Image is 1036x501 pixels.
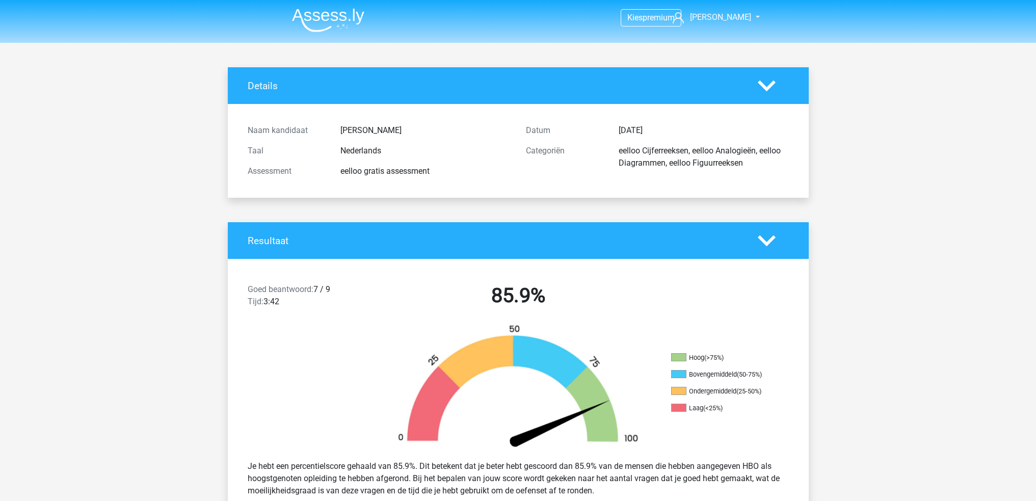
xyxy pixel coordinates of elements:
[736,387,761,395] div: (25-50%)
[292,8,364,32] img: Assessly
[333,124,518,137] div: [PERSON_NAME]
[671,404,773,413] li: Laag
[240,165,333,177] div: Assessment
[248,284,313,294] span: Goed beantwoord:
[381,324,656,452] img: 86.bedef3011a2e.png
[333,145,518,157] div: Nederlands
[671,370,773,379] li: Bovengemiddeld
[611,124,796,137] div: [DATE]
[703,404,723,412] div: (<25%)
[240,124,333,137] div: Naam kandidaat
[248,80,742,92] h4: Details
[240,145,333,157] div: Taal
[627,13,643,22] span: Kies
[643,13,675,22] span: premium
[669,11,752,23] a: [PERSON_NAME]
[387,283,650,308] h2: 85.9%
[518,145,611,169] div: Categoriën
[248,235,742,247] h4: Resultaat
[704,354,724,361] div: (>75%)
[671,353,773,362] li: Hoog
[611,145,796,169] div: eelloo Cijferreeksen, eelloo Analogieën, eelloo Diagrammen, eelloo Figuurreeksen
[240,456,796,501] div: Je hebt een percentielscore gehaald van 85.9%. Dit betekent dat je beter hebt gescoord dan 85.9% ...
[671,387,773,396] li: Ondergemiddeld
[333,165,518,177] div: eelloo gratis assessment
[737,371,762,378] div: (50-75%)
[248,297,263,306] span: Tijd:
[518,124,611,137] div: Datum
[240,283,379,312] div: 7 / 9 3:42
[690,12,751,22] span: [PERSON_NAME]
[621,11,681,24] a: Kiespremium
